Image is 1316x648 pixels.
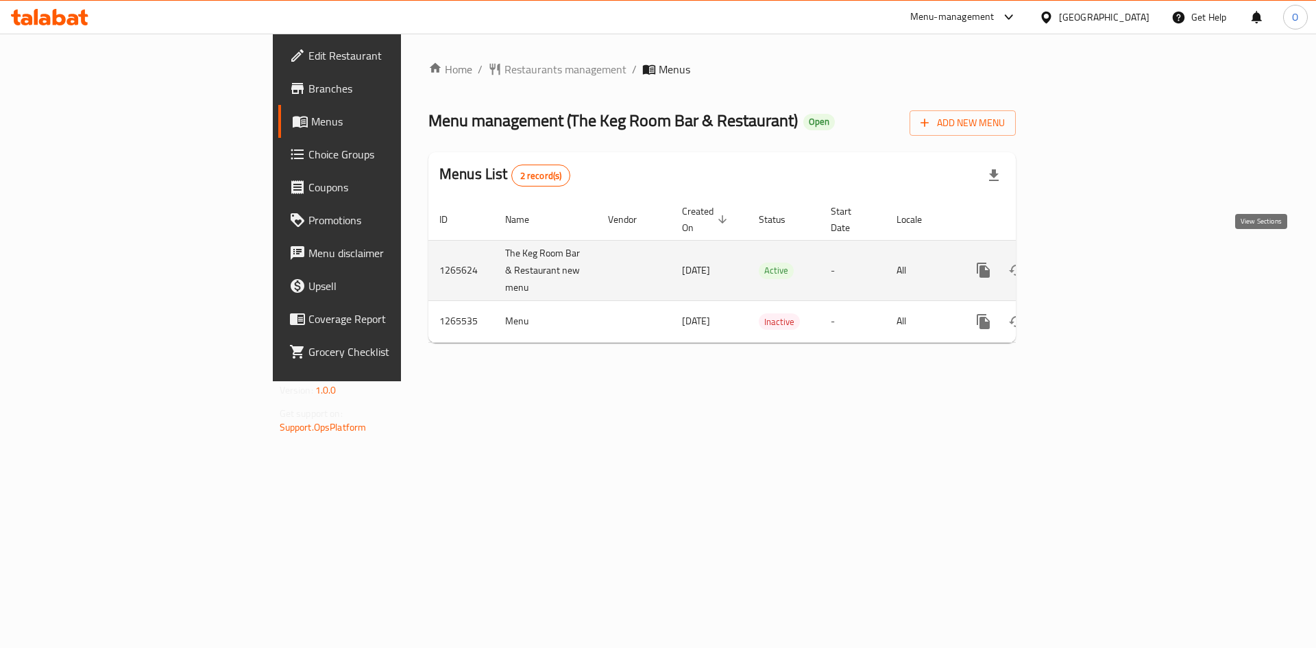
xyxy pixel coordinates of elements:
span: Get support on: [280,405,343,422]
li: / [632,61,637,77]
span: Branches [308,80,482,97]
button: more [967,305,1000,338]
a: Coverage Report [278,302,493,335]
span: O [1292,10,1298,25]
div: Export file [977,159,1010,192]
div: [GEOGRAPHIC_DATA] [1059,10,1149,25]
span: Menu disclaimer [308,245,482,261]
span: Coverage Report [308,311,482,327]
a: Menu disclaimer [278,237,493,269]
div: Inactive [759,313,800,330]
button: Change Status [1000,305,1033,338]
a: Coupons [278,171,493,204]
td: - [820,240,886,300]
span: Promotions [308,212,482,228]
span: Restaurants management [504,61,626,77]
span: Status [759,211,803,228]
span: Start Date [831,203,869,236]
span: Coupons [308,179,482,195]
a: Restaurants management [488,61,626,77]
span: Name [505,211,547,228]
td: The Keg Room Bar & Restaurant new menu [494,240,597,300]
td: All [886,300,956,342]
span: Version: [280,381,313,399]
th: Actions [956,199,1110,241]
a: Support.OpsPlatform [280,418,367,436]
div: Open [803,114,835,130]
span: 1.0.0 [315,381,337,399]
span: Locale [897,211,940,228]
span: Menus [659,61,690,77]
div: Total records count [511,165,571,187]
span: Created On [682,203,731,236]
span: Upsell [308,278,482,294]
button: more [967,254,1000,287]
a: Upsell [278,269,493,302]
nav: breadcrumb [428,61,1016,77]
span: Vendor [608,211,655,228]
button: Add New Menu [910,110,1016,136]
td: All [886,240,956,300]
button: Change Status [1000,254,1033,287]
span: Inactive [759,314,800,330]
h2: Menus List [439,164,570,187]
span: Choice Groups [308,146,482,163]
span: 2 record(s) [512,169,570,182]
a: Branches [278,72,493,105]
span: Open [803,116,835,128]
span: Edit Restaurant [308,47,482,64]
span: Grocery Checklist [308,344,482,360]
table: enhanced table [428,199,1110,343]
div: Active [759,263,794,279]
a: Promotions [278,204,493,237]
span: [DATE] [682,312,710,330]
span: ID [439,211,465,228]
span: [DATE] [682,261,710,279]
a: Choice Groups [278,138,493,171]
td: Menu [494,300,597,342]
td: - [820,300,886,342]
a: Menus [278,105,493,138]
span: Active [759,263,794,278]
span: Add New Menu [921,115,1005,132]
span: Menus [311,113,482,130]
div: Menu-management [910,9,995,25]
a: Grocery Checklist [278,335,493,368]
a: Edit Restaurant [278,39,493,72]
span: Menu management ( The Keg Room Bar & Restaurant ) [428,105,798,136]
